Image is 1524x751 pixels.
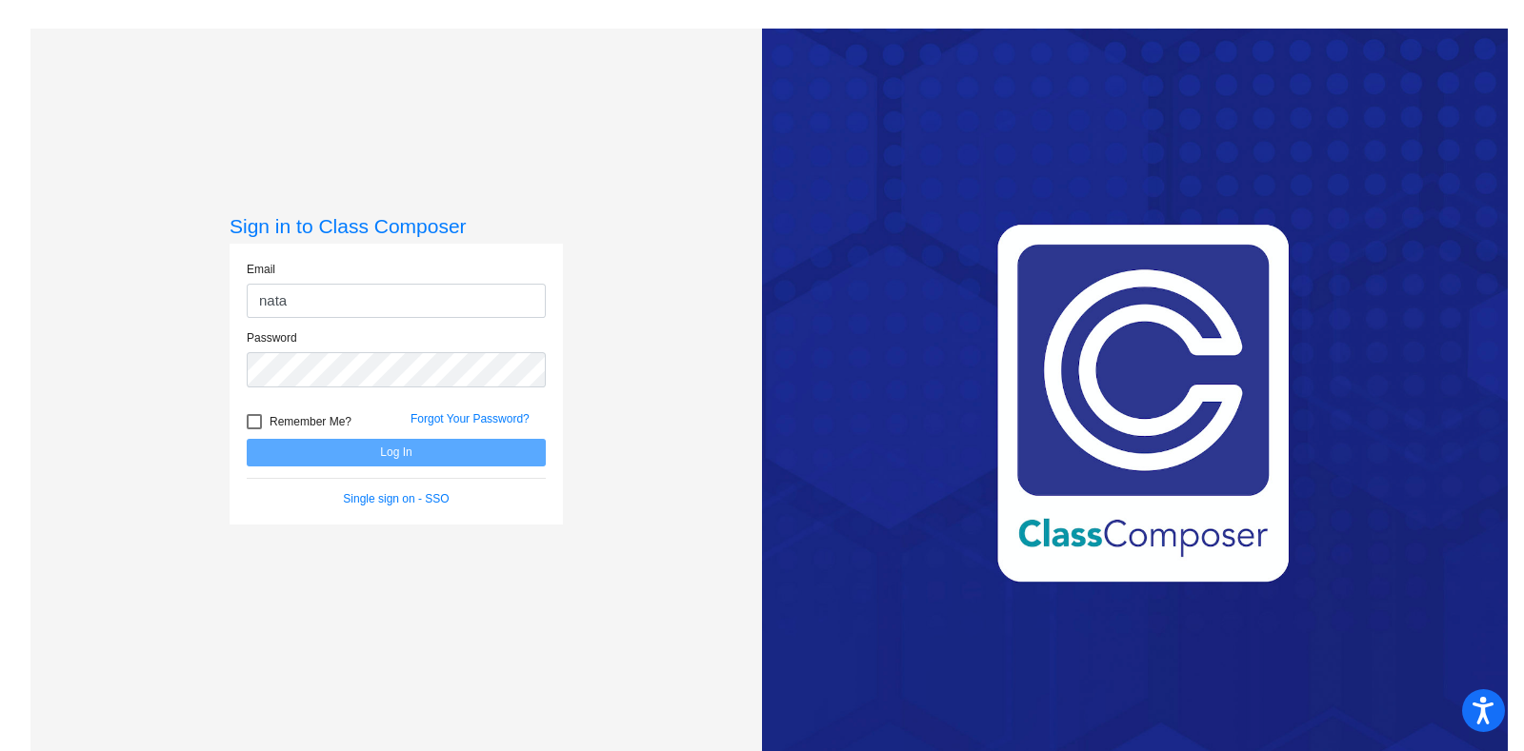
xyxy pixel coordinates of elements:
[411,412,530,425] a: Forgot Your Password?
[247,261,275,278] label: Email
[247,439,546,466] button: Log In
[270,410,351,433] span: Remember Me?
[343,492,449,505] a: Single sign on - SSO
[247,329,297,346] label: Password
[230,214,563,238] h3: Sign in to Class Composer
